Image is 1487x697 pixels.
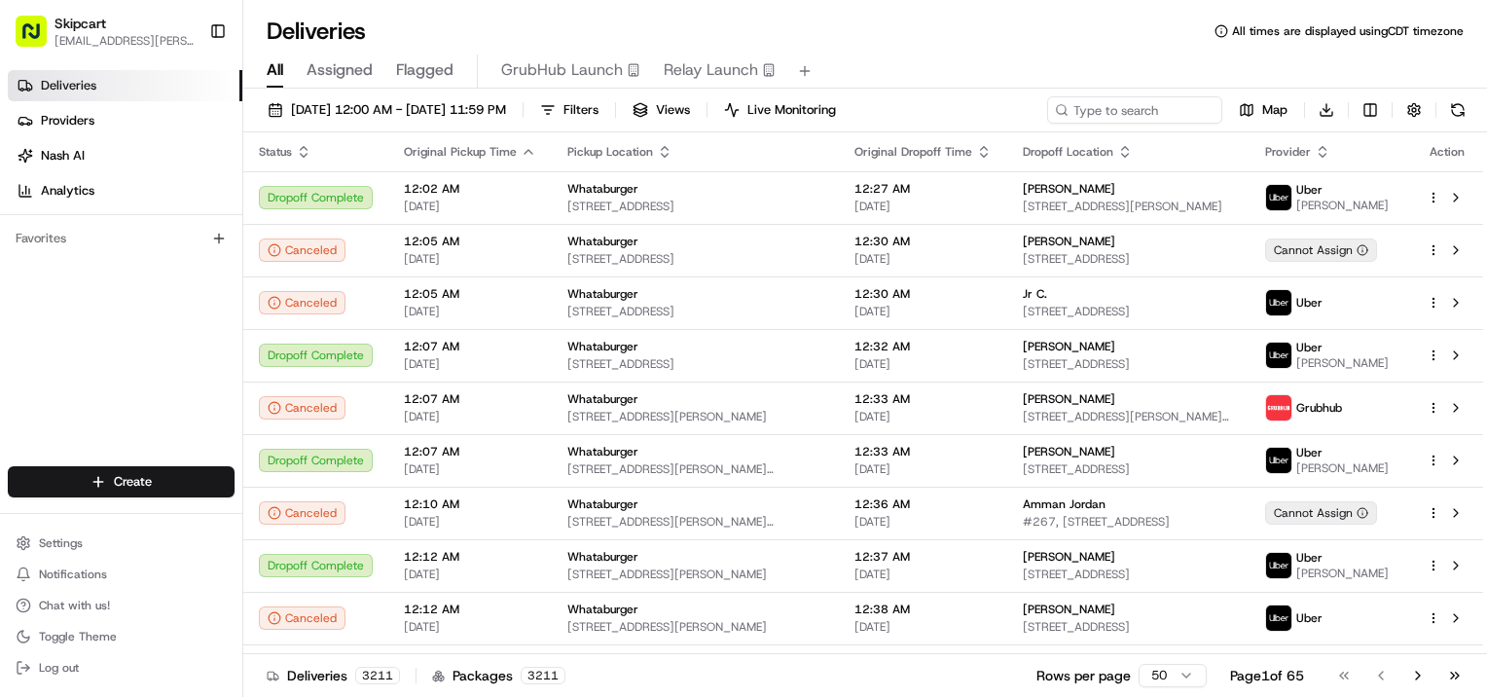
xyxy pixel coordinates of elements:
span: Live Monitoring [747,101,836,119]
span: Original Dropoff Time [854,144,972,160]
img: 5e692f75ce7d37001a5d71f1 [1266,395,1291,421]
span: 12:36 AM [854,496,992,512]
div: Page 1 of 65 [1230,666,1304,685]
p: Rows per page [1036,666,1131,685]
img: uber-new-logo.jpeg [1266,553,1291,578]
img: uber-new-logo.jpeg [1266,343,1291,368]
span: Filters [563,101,598,119]
span: Whataburger [567,181,638,197]
span: [DATE] [404,567,536,582]
button: Cannot Assign [1265,501,1377,525]
span: 12:33 AM [854,391,992,407]
span: API Documentation [184,282,312,302]
span: [STREET_ADDRESS] [567,251,823,267]
span: Views [656,101,690,119]
span: [DATE] [404,514,536,530]
a: Powered byPylon [137,329,236,345]
span: Whataburger [567,286,638,302]
span: Pylon [194,330,236,345]
button: Create [8,466,235,497]
span: [STREET_ADDRESS][PERSON_NAME] [567,409,823,424]
span: Nash AI [41,147,85,165]
button: Map [1230,96,1296,124]
span: [STREET_ADDRESS] [1023,461,1234,477]
button: Settings [8,530,235,557]
span: [PERSON_NAME] [1023,602,1115,617]
span: [STREET_ADDRESS] [1023,619,1234,635]
span: GrubHub Launch [501,58,623,82]
span: Notifications [39,567,107,582]
span: Whataburger [567,339,638,354]
span: Uber [1296,610,1323,626]
div: 3211 [521,667,565,684]
button: [EMAIL_ADDRESS][PERSON_NAME][DOMAIN_NAME] [54,33,194,49]
span: Assigned [307,58,373,82]
span: 12:07 AM [404,391,536,407]
span: Uber [1296,340,1323,355]
span: [DATE] [854,356,992,372]
span: Chat with us! [39,598,110,613]
span: 12:30 AM [854,286,992,302]
span: 12:32 AM [854,339,992,354]
span: [STREET_ADDRESS] [1023,356,1234,372]
span: Providers [41,112,94,129]
span: Status [259,144,292,160]
span: [PERSON_NAME] [1023,181,1115,197]
span: [DATE] [854,199,992,214]
span: Create [114,473,152,491]
span: Whataburger [567,549,638,565]
span: Uber [1296,445,1323,460]
button: Log out [8,654,235,681]
span: Whataburger [567,234,638,249]
span: Original Pickup Time [404,144,517,160]
span: [DATE] 12:00 AM - [DATE] 11:59 PM [291,101,506,119]
span: [DATE] [854,567,992,582]
span: [DATE] [404,356,536,372]
span: [STREET_ADDRESS][PERSON_NAME] [567,567,823,582]
button: Canceled [259,238,345,262]
span: 12:12 AM [404,602,536,617]
span: [PERSON_NAME] [1023,339,1115,354]
span: [DATE] [404,304,536,319]
a: Providers [8,105,242,136]
button: Filters [531,96,607,124]
div: 📗 [19,284,35,300]
span: Whataburger [567,496,638,512]
div: 💻 [164,284,180,300]
span: [DATE] [404,461,536,477]
span: 12:12 AM [404,549,536,565]
span: [DATE] [854,251,992,267]
img: 1736555255976-a54dd68f-1ca7-489b-9aae-adbdc363a1c4 [19,186,54,221]
button: Notifications [8,561,235,588]
span: Uber [1296,550,1323,566]
span: [STREET_ADDRESS] [567,304,823,319]
span: Grubhub [1296,400,1342,416]
a: Deliveries [8,70,242,101]
span: All times are displayed using CDT timezone [1232,23,1464,39]
button: Views [624,96,699,124]
span: 12:07 AM [404,444,536,459]
span: Jr C. [1023,286,1047,302]
span: #267, [STREET_ADDRESS] [1023,514,1234,530]
span: [PERSON_NAME] [1296,355,1389,371]
span: [DATE] [854,304,992,319]
span: [PERSON_NAME] [1296,198,1389,213]
span: [STREET_ADDRESS][PERSON_NAME][US_STATE] [567,461,823,477]
span: [DATE] [854,409,992,424]
span: Whataburger [567,391,638,407]
button: Skipcart [54,14,106,33]
button: Chat with us! [8,592,235,619]
div: Start new chat [66,186,319,205]
a: 💻API Documentation [157,275,320,310]
span: [PERSON_NAME] [1023,549,1115,565]
span: Dropoff Location [1023,144,1113,160]
span: 12:05 AM [404,234,536,249]
button: Canceled [259,501,345,525]
img: uber-new-logo.jpeg [1266,448,1291,473]
div: Canceled [259,606,345,630]
span: [DATE] [404,409,536,424]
